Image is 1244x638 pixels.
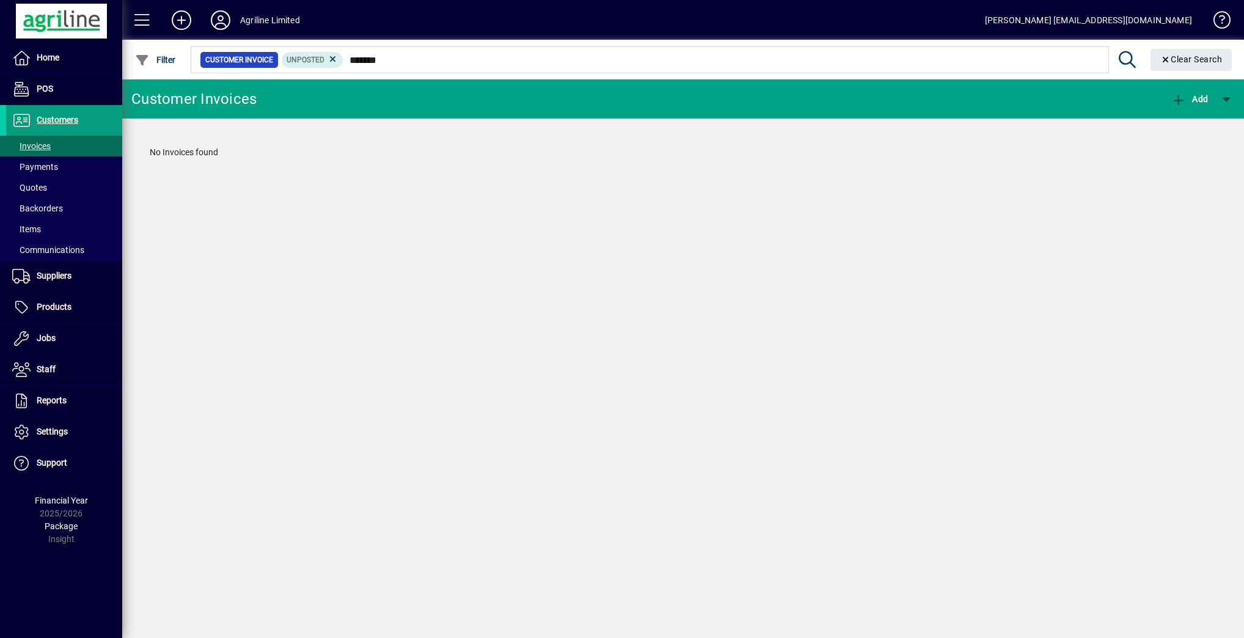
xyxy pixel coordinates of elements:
span: Customers [37,115,78,125]
span: Customer Invoice [205,54,273,66]
div: No Invoices found [137,134,1229,171]
a: Items [6,219,122,240]
span: Backorders [12,204,63,213]
span: Package [45,521,78,531]
span: Products [37,302,71,312]
a: Jobs [6,323,122,354]
a: Payments [6,156,122,177]
span: Jobs [37,333,56,343]
span: Filter [135,55,176,65]
span: Support [37,458,67,468]
a: Knowledge Base [1204,2,1229,42]
span: Suppliers [37,271,71,280]
span: Add [1171,94,1208,104]
button: Clear [1151,49,1232,71]
a: Backorders [6,198,122,219]
span: POS [37,84,53,94]
span: Communications [12,245,84,255]
span: Quotes [12,183,47,193]
button: Add [1168,88,1211,110]
button: Filter [132,49,179,71]
div: Agriline Limited [240,10,300,30]
div: Customer Invoices [131,89,257,109]
button: Profile [201,9,240,31]
a: Communications [6,240,122,260]
mat-chip: Customer Invoice Status: Unposted [282,52,343,68]
a: Suppliers [6,261,122,291]
a: Staff [6,354,122,385]
span: Invoices [12,141,51,151]
a: Settings [6,417,122,447]
a: Reports [6,386,122,416]
span: Financial Year [35,496,88,505]
div: [PERSON_NAME] [EMAIL_ADDRESS][DOMAIN_NAME] [985,10,1192,30]
span: Items [12,224,41,234]
a: Products [6,292,122,323]
span: Unposted [287,56,324,64]
span: Payments [12,162,58,172]
span: Reports [37,395,67,405]
button: Add [162,9,201,31]
span: Settings [37,427,68,436]
a: Invoices [6,136,122,156]
a: Support [6,448,122,479]
a: POS [6,74,122,105]
span: Staff [37,364,56,374]
a: Home [6,43,122,73]
span: Home [37,53,59,62]
span: Clear Search [1160,54,1223,64]
a: Quotes [6,177,122,198]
